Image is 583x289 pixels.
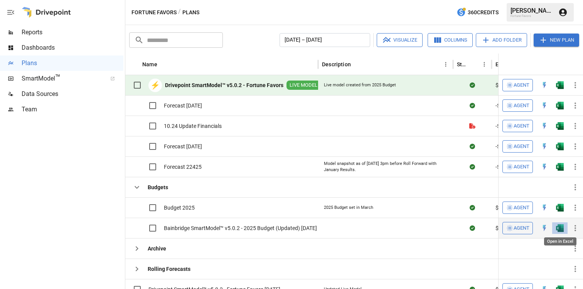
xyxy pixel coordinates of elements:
[468,59,479,70] button: Sort
[541,224,548,232] img: quick-edit-flash.b8aec18c.svg
[22,59,123,68] span: Plans
[280,33,370,47] button: [DATE] – [DATE]
[457,61,467,67] div: Status
[164,204,195,212] span: Budget 2025
[495,143,517,150] span: -$844.0K
[324,82,396,88] div: Live model created from 2025 Budget
[164,102,202,109] span: Forecast [DATE]
[158,59,169,70] button: Sort
[514,203,529,212] span: Agent
[514,122,529,131] span: Agent
[164,224,317,232] span: Bainbridge SmartModel™ v5.0.2 - 2025 Budget (Updated) [DATE]
[556,224,564,232] div: Open in Excel
[470,81,475,89] div: Sync complete
[377,33,423,47] button: Visualize
[470,102,475,109] div: Sync complete
[541,122,548,130] img: quick-edit-flash.b8aec18c.svg
[511,14,554,18] div: Fortune Favors
[352,59,362,70] button: Sort
[541,204,548,212] img: quick-edit-flash.b8aec18c.svg
[453,5,502,20] button: 360Credits
[511,7,554,14] div: [PERSON_NAME]
[556,143,564,150] img: excel-icon.76473adf.svg
[495,163,517,171] span: -$769.2K
[534,34,579,47] button: New Plan
[556,163,564,171] div: Open in Excel
[541,163,548,171] div: Open in Quick Edit
[470,143,475,150] div: Sync complete
[502,79,533,91] button: Agent
[556,102,564,109] div: Open in Excel
[556,204,564,212] div: Open in Excel
[479,59,490,70] button: Status column menu
[556,102,564,109] img: excel-icon.76473adf.svg
[148,79,162,92] div: ⚡
[142,61,157,67] div: Name
[556,122,564,130] div: Open in Excel
[544,237,576,245] div: Open in Excel
[541,122,548,130] div: Open in Quick Edit
[514,224,529,233] span: Agent
[286,82,320,89] span: LIVE MODEL
[502,120,533,132] button: Agent
[495,224,516,232] span: $128.9K
[541,143,548,150] div: Open in Quick Edit
[541,102,548,109] img: quick-edit-flash.b8aec18c.svg
[164,163,202,171] span: Forecast 22425
[470,204,475,212] div: Sync complete
[22,28,123,37] span: Reports
[514,142,529,151] span: Agent
[22,89,123,99] span: Data Sources
[22,74,102,83] span: SmartModel
[165,81,283,89] b: Drivepoint SmartModel™ v5.0.2 - Fortune Favors
[556,122,564,130] img: excel-icon.76473adf.svg
[324,205,373,211] div: 2025 Budget set in March
[514,81,529,90] span: Agent
[541,81,548,89] div: Open in Quick Edit
[470,163,475,171] div: Sync complete
[502,140,533,153] button: Agent
[148,265,190,273] b: Rolling Forecasts
[541,163,548,171] img: quick-edit-flash.b8aec18c.svg
[556,224,564,232] img: excel-icon.76473adf.svg
[541,204,548,212] div: Open in Quick Edit
[541,143,548,150] img: quick-edit-flash.b8aec18c.svg
[502,222,533,234] button: Agent
[556,143,564,150] div: Open in Excel
[22,43,123,52] span: Dashboards
[556,163,564,171] img: excel-icon.76473adf.svg
[514,163,529,171] span: Agent
[502,202,533,214] button: Agent
[148,245,166,252] b: Archive
[495,81,516,89] span: $998.2K
[541,102,548,109] div: Open in Quick Edit
[131,8,177,17] button: Fortune Favors
[556,204,564,212] img: excel-icon.76473adf.svg
[476,33,527,47] button: Add Folder
[514,101,529,110] span: Agent
[468,8,499,17] span: 360 Credits
[428,33,473,47] button: Columns
[22,105,123,114] span: Team
[164,143,202,150] span: Forecast [DATE]
[502,99,533,112] button: Agent
[178,8,181,17] div: /
[556,81,564,89] div: Open in Excel
[164,122,222,130] span: 10.24 Update Financials
[470,224,475,232] div: Sync complete
[502,161,533,173] button: Agent
[55,73,61,82] span: ™
[322,61,351,67] div: Description
[469,122,475,130] div: File is not a valid Drivepoint model
[440,59,451,70] button: Description column menu
[541,81,548,89] img: quick-edit-flash.b8aec18c.svg
[495,122,517,130] span: -$365.8K
[495,204,516,212] span: $229.1K
[148,183,168,191] b: Budgets
[556,81,564,89] img: excel-icon.76473adf.svg
[324,161,447,173] div: Model snapshot as of [DATE] 3pm before Roll Forward with January Results.
[495,102,517,109] span: -$365.8K
[572,59,583,70] button: Sort
[495,61,514,67] div: EoP Cash
[541,224,548,232] div: Open in Quick Edit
